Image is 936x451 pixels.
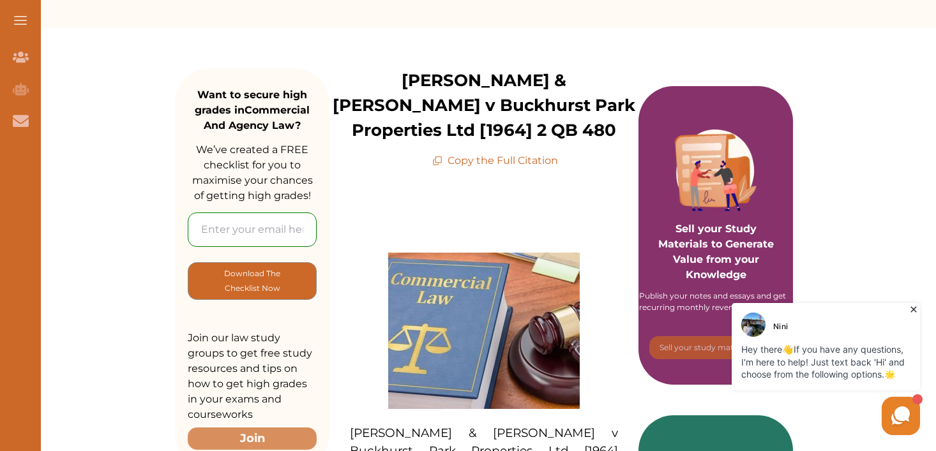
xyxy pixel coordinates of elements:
[214,266,291,296] p: Download The Checklist Now
[188,262,317,300] button: [object Object]
[630,300,923,438] iframe: HelpCrunch
[188,212,317,247] input: Enter your email here
[188,427,317,450] button: Join
[675,129,757,211] img: Purple card image
[639,290,792,313] div: Publish your notes and essays and get recurring monthly revenues
[195,89,310,131] strong: Want to secure high grades in Commercial And Agency Law ?
[188,330,317,422] p: Join our law study groups to get free study resources and tips on how to get high grades in your ...
[388,253,580,409] img: Commercial-and-Agency-Law-feature-300x245.jpg
[651,186,780,283] p: Sell your Study Materials to Generate Value from your Knowledge
[329,68,638,143] p: [PERSON_NAME] & [PERSON_NAME] v Buckhurst Park Properties Ltd [1964] 2 QB 480
[192,144,313,202] span: We’ve created a FREE checklist for you to maximise your chances of getting high grades!
[432,153,558,168] p: Copy the Full Citation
